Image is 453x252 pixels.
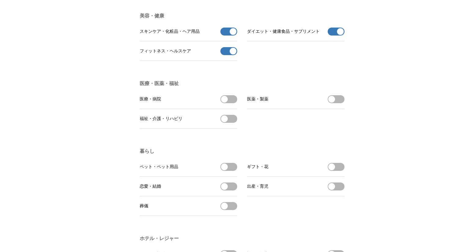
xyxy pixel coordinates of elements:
span: 医療・病院 [140,96,161,102]
span: 福祉・介護・リハビリ [140,116,182,122]
span: ペット・ペット用品 [140,164,178,170]
h3: 医療・医薬・福祉 [140,81,344,87]
span: 葬儀 [140,203,148,209]
h3: 美容・健康 [140,13,344,19]
span: フィットネス・ヘルスケア [140,48,191,54]
span: ギフト・花 [247,164,268,170]
h3: 暮らし [140,148,344,155]
h3: ホテル・レジャー [140,235,344,242]
span: 恋愛・結婚 [140,184,161,189]
span: スキンケア・化粧品・ヘア用品 [140,29,200,34]
span: ダイエット・健康食品・サプリメント [247,29,320,34]
span: 出産・育児 [247,184,268,189]
span: 医薬・製薬 [247,96,268,102]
